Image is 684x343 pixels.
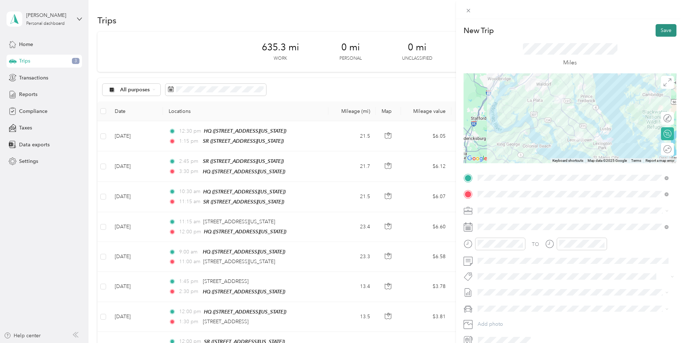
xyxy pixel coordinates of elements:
[631,159,641,163] a: Terms (opens in new tab)
[465,154,489,163] img: Google
[532,241,539,248] div: TO
[644,303,684,343] iframe: Everlance-gr Chat Button Frame
[646,159,674,163] a: Report a map error
[588,159,627,163] span: Map data ©2025 Google
[656,24,676,37] button: Save
[563,58,577,67] p: Miles
[552,158,583,163] button: Keyboard shortcuts
[464,26,494,36] p: New Trip
[475,319,676,329] button: Add photo
[465,154,489,163] a: Open this area in Google Maps (opens a new window)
